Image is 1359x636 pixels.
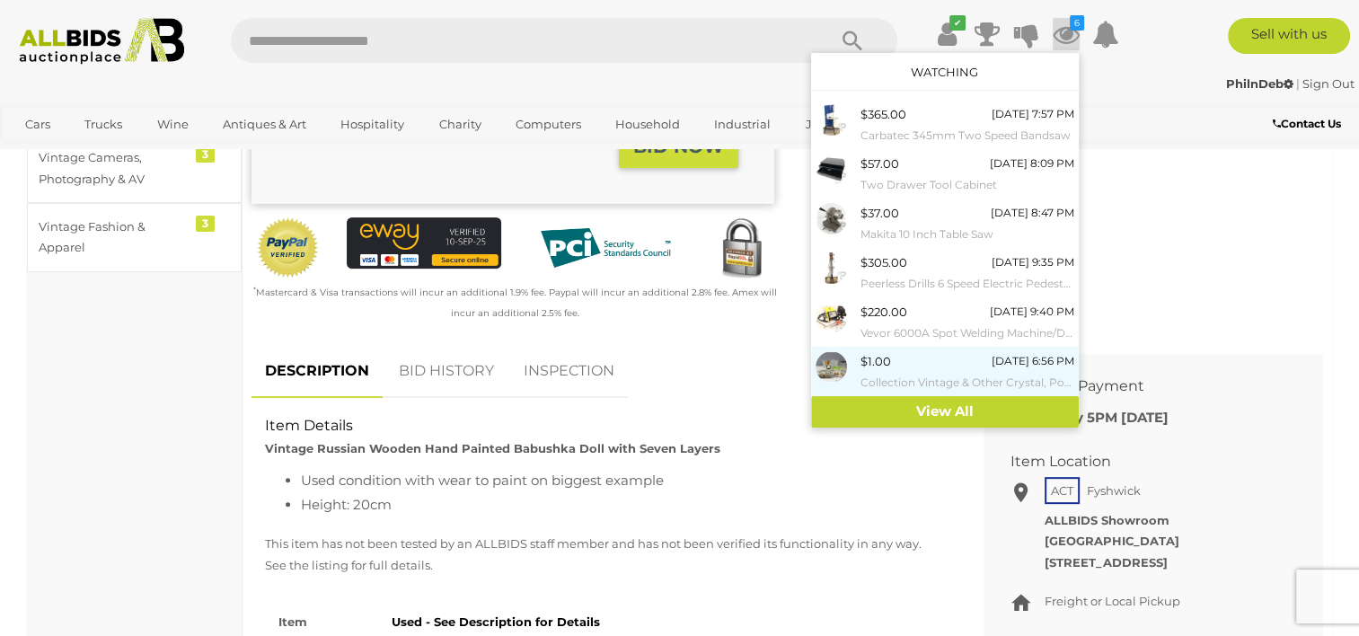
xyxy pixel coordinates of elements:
button: Search [807,18,897,63]
a: Contact Us [1273,114,1346,134]
img: 54535-4a.JPG [816,351,847,383]
a: [GEOGRAPHIC_DATA] [13,139,164,169]
a: Charity [427,110,492,139]
img: Official PayPal Seal [256,217,320,279]
a: $220.00 [DATE] 9:40 PM Vevor 6000A Spot Welding Machine/Dent Puller Kit [811,297,1079,347]
small: Collection Vintage & Other Crystal, Porcelain and More Including Three Pieces Carltonware, Crysta... [860,373,1074,393]
img: Secured by Rapid SSL [710,217,773,281]
li: Used condition with wear to paint on biggest example [301,468,943,492]
img: eWAY Payment Gateway [347,217,501,269]
a: Hospitality [329,110,416,139]
li: Height: 20cm [301,492,943,517]
a: INSPECTION [510,345,628,398]
a: 6 [1053,18,1080,50]
a: Household [604,110,692,139]
div: [DATE] 8:47 PM [991,203,1074,223]
a: Industrial [702,110,782,139]
img: 54471-1a.jpg [816,302,847,333]
span: $1.00 [860,354,891,368]
div: [DATE] 9:40 PM [990,302,1074,322]
span: $220.00 [860,305,907,319]
small: Two Drawer Tool Cabinet [860,175,1074,195]
strong: Used - See Description for Details [392,614,600,629]
span: $57.00 [860,156,899,171]
img: 54379-15a.jpg [816,104,847,136]
a: DESCRIPTION [252,345,383,398]
strong: Vintage Russian Wooden Hand Painted Babushka Doll with Seven Layers [265,441,720,455]
span: $37.00 [860,206,899,220]
a: Watching [911,65,978,79]
div: 3 [196,146,215,163]
a: Computers [504,110,593,139]
a: $305.00 [DATE] 9:35 PM Peerless Drills 6 Speed Electric Pedestal Drill Press [811,248,1079,297]
img: 54372-1a.JPG [816,203,847,234]
b: Contact Us [1273,117,1341,130]
h2: Item Location [1010,454,1269,470]
span: ACT [1045,477,1080,504]
i: ✔ [949,15,966,31]
a: $1.00 [DATE] 6:56 PM Collection Vintage & Other Crystal, Porcelain and More Including Three Piece... [811,347,1079,396]
img: 53982-17a.jpg [816,154,847,185]
a: Vintage Fashion & Apparel 3 [27,203,242,272]
strong: [STREET_ADDRESS] [1045,555,1168,570]
div: Vintage Fashion & Apparel [39,216,187,259]
div: [DATE] 9:35 PM [992,252,1074,272]
b: Strictly by 5PM [DATE] [1010,409,1169,426]
h2: Item Details [265,418,943,434]
div: Vintage Cameras, Photography & AV [39,147,187,190]
span: $305.00 [860,255,907,269]
img: PCI DSS compliant [528,217,683,279]
a: BID HISTORY [385,345,507,398]
strong: PhilnDeb [1226,76,1293,91]
strong: BID NOW [633,136,724,157]
p: This item has not been tested by an ALLBIDS staff member and has not been verified its functional... [265,534,943,576]
a: Cars [13,110,62,139]
a: Trucks [73,110,134,139]
a: Sign Out [1302,76,1355,91]
a: $57.00 [DATE] 8:09 PM Two Drawer Tool Cabinet [811,149,1079,199]
div: [DATE] 8:09 PM [990,154,1074,173]
span: $365.00 [860,107,906,121]
a: Wine [146,110,200,139]
a: Jewellery [794,110,873,139]
i: 6 [1070,15,1084,31]
small: Peerless Drills 6 Speed Electric Pedestal Drill Press [860,274,1074,294]
strong: ALLBIDS Showroom [GEOGRAPHIC_DATA] [1045,513,1179,548]
div: [DATE] 7:57 PM [992,104,1074,124]
a: Vintage Cameras, Photography & AV 3 [27,134,242,203]
a: ✔ [934,18,961,50]
a: View All [811,396,1079,428]
small: Mastercard & Visa transactions will incur an additional 1.9% fee. Paypal will incur an additional... [253,287,777,319]
a: $365.00 [DATE] 7:57 PM Carbatec 345mm Two Speed Bandsaw [811,100,1079,149]
img: Allbids.com.au [10,18,193,65]
a: Sell with us [1228,18,1350,54]
a: Antiques & Art [211,110,318,139]
div: [DATE] 6:56 PM [992,351,1074,371]
small: Vevor 6000A Spot Welding Machine/Dent Puller Kit [860,323,1074,343]
a: $37.00 [DATE] 8:47 PM Makita 10 Inch Table Saw [811,199,1079,248]
span: Freight or Local Pickup [1045,594,1180,608]
span: Fyshwick [1082,479,1145,502]
h2: Pickup & Payment [1010,378,1269,394]
img: 54112-8a.jpg [816,252,847,284]
div: 3 [196,216,215,232]
a: PhilnDeb [1226,76,1296,91]
small: Makita 10 Inch Table Saw [860,225,1074,244]
small: Carbatec 345mm Two Speed Bandsaw [860,126,1074,146]
span: | [1296,76,1300,91]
